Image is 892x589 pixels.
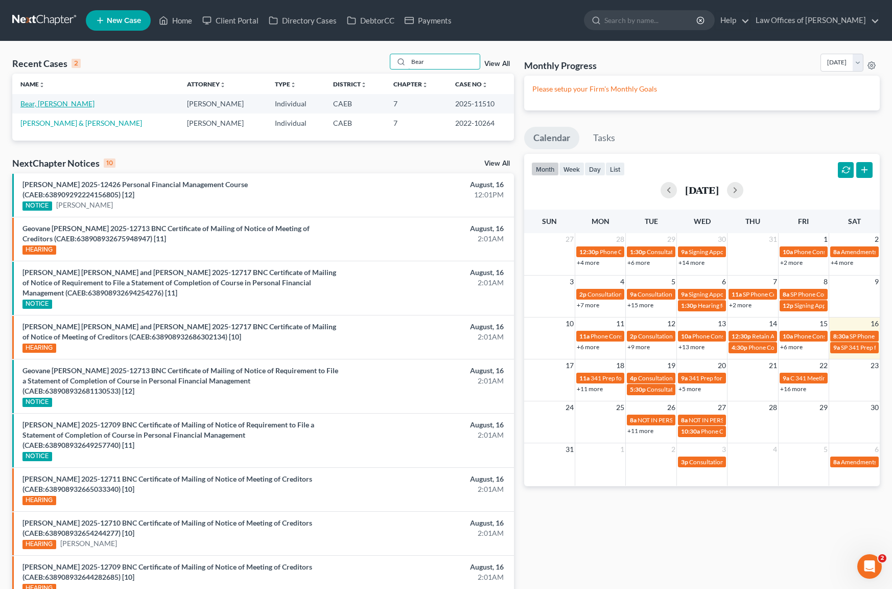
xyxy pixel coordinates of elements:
span: 31 [565,443,575,456]
span: 2p [630,332,637,340]
span: Consultation for [PERSON_NAME] [638,332,731,340]
td: Individual [267,114,324,132]
a: +2 more [729,301,752,309]
a: +14 more [678,259,705,266]
div: 12:01PM [350,190,504,200]
a: +11 more [627,427,653,435]
i: unfold_more [422,82,428,88]
span: 4p [630,374,637,382]
div: 2:01AM [350,430,504,440]
a: Case Nounfold_more [455,80,488,88]
span: 9a [833,344,840,351]
span: Phone Consultation for [PERSON_NAME] [748,344,860,351]
a: Attorneyunfold_more [187,80,226,88]
div: 2:01AM [350,332,504,342]
i: unfold_more [482,82,488,88]
span: 7 [772,276,778,288]
a: Districtunfold_more [333,80,367,88]
span: 28 [615,233,625,245]
a: Help [715,11,749,30]
td: 2025-11510 [447,94,514,113]
i: unfold_more [220,82,226,88]
a: [PERSON_NAME] [56,200,113,210]
div: 2:01AM [350,376,504,386]
span: 10a [681,332,691,340]
div: 2:01AM [350,572,504,582]
span: 9a [681,248,688,256]
div: 2 [72,59,81,68]
span: 30 [717,233,727,245]
span: 28 [768,401,778,414]
span: 9a [783,374,789,382]
div: August, 16 [350,267,504,278]
div: August, 16 [350,474,504,484]
span: 5:30p [630,386,646,393]
span: 11a [579,332,590,340]
span: Signing Appointment for [PERSON_NAME] [689,248,803,256]
button: list [605,162,625,176]
span: 19 [666,359,676,372]
span: 1 [823,233,829,245]
span: Fri [798,217,809,225]
span: Wed [694,217,711,225]
a: +9 more [627,343,650,351]
a: Payments [400,11,457,30]
span: 27 [565,233,575,245]
span: 27 [717,401,727,414]
td: 2022-10264 [447,114,514,132]
span: 3p [681,458,688,466]
span: 10a [783,248,793,256]
span: 11a [732,290,742,298]
td: [PERSON_NAME] [179,94,267,113]
a: [PERSON_NAME] [PERSON_NAME] and [PERSON_NAME] 2025-12717 BNC Certificate of Mailing of Notice of ... [22,322,336,341]
div: NOTICE [22,398,52,407]
span: 18 [615,359,625,372]
span: 8:30a [833,332,849,340]
iframe: Intercom live chat [857,554,882,579]
span: 12:30p [732,332,751,340]
span: 1:30p [681,302,697,309]
a: [PERSON_NAME] 2025-12426 Personal Financial Management Course (CAEB:638909292224156805) [12] [22,180,248,199]
a: View All [484,160,510,167]
span: 2 [878,554,886,562]
div: NextChapter Notices [12,157,115,169]
span: 9 [874,276,880,288]
a: Calendar [524,127,579,149]
span: 9a [681,290,688,298]
span: Tue [645,217,658,225]
span: 29 [666,233,676,245]
a: [PERSON_NAME] [60,538,117,549]
span: 5 [823,443,829,456]
span: 10:30a [681,427,700,435]
span: 2 [670,443,676,456]
a: [PERSON_NAME] 2025-12709 BNC Certificate of Mailing of Notice of Requirement to File a Statement ... [22,420,314,449]
div: August, 16 [350,223,504,234]
span: Consultation for [PERSON_NAME], Inaudible [689,458,810,466]
div: 2:01AM [350,278,504,288]
span: Thu [745,217,760,225]
a: Home [154,11,197,30]
span: 11a [579,374,590,382]
div: NOTICE [22,300,52,309]
span: Consultation for [PERSON_NAME] [638,374,731,382]
span: Consultation for [PERSON_NAME] [638,290,731,298]
input: Search by name... [604,11,698,30]
span: 20 [717,359,727,372]
span: 10a [783,332,793,340]
span: 12 [666,318,676,330]
button: month [531,162,559,176]
a: Bear, [PERSON_NAME] [20,99,95,108]
span: 341 Prep for [PERSON_NAME] [689,374,771,382]
a: Directory Cases [264,11,342,30]
td: 7 [385,114,447,132]
span: 23 [870,359,880,372]
a: DebtorCC [342,11,400,30]
span: 9a [630,290,637,298]
span: 24 [565,401,575,414]
h2: [DATE] [685,185,719,195]
span: 2 [874,233,880,245]
a: +6 more [627,259,650,266]
a: +6 more [780,343,803,351]
span: 2p [579,290,586,298]
span: 4:30p [732,344,747,351]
